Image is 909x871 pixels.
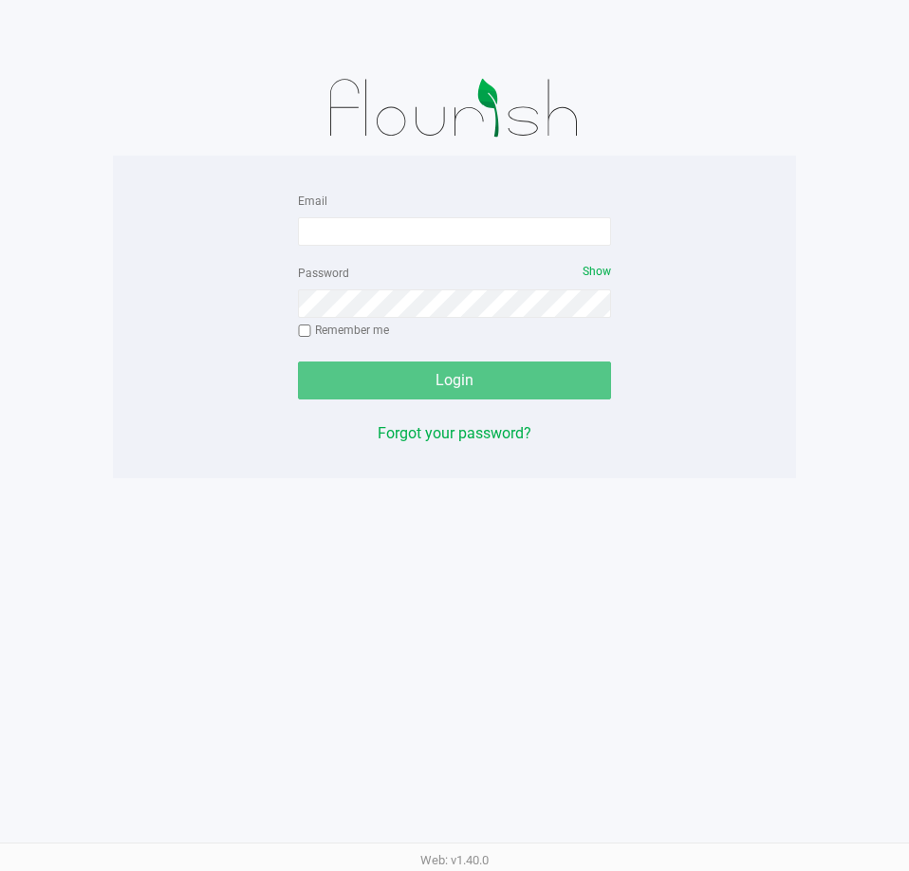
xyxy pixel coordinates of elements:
[378,422,531,445] button: Forgot your password?
[298,265,349,282] label: Password
[420,853,489,867] span: Web: v1.40.0
[298,322,389,339] label: Remember me
[298,193,327,210] label: Email
[583,265,611,278] span: Show
[298,324,311,338] input: Remember me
